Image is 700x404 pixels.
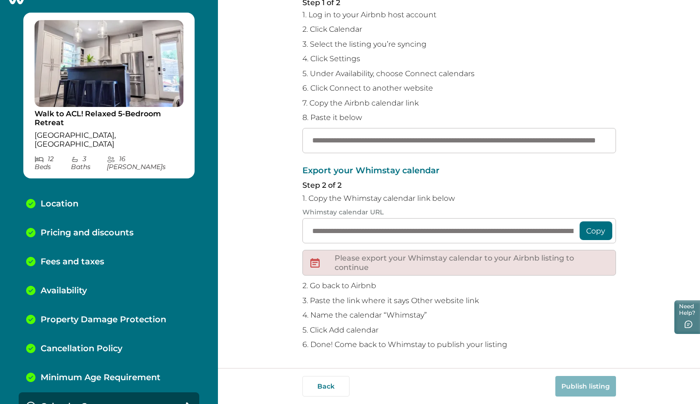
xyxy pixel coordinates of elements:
p: 5. Under Availability, choose Connect calendars [302,69,616,78]
p: Availability [41,286,87,296]
p: 5. Click Add calendar [302,326,616,335]
p: 3. Paste the link where it says Other website link [302,296,616,305]
p: 1. Copy the Whimstay calendar link below [302,194,616,203]
p: Step 2 of 2 [302,181,616,190]
p: Walk to ACL! Relaxed 5-Bedroom Retreat [35,109,183,128]
p: Please export your Whimstay calendar to your Airbnb listing to continue [335,254,608,272]
p: 4. Name the calendar “Whimstay” [302,311,616,320]
p: 8. Paste it below [302,113,616,122]
button: Publish listing [555,376,616,397]
p: 16 [PERSON_NAME] s [107,155,183,171]
p: 6. Click Connect to another website [302,84,616,93]
p: 4. Click Settings [302,54,616,64]
p: Export your Whimstay calendar [302,166,616,176]
p: 3. Select the listing you’re syncing [302,40,616,49]
p: 3 Bath s [71,155,107,171]
p: 2. Click Calendar [302,25,616,34]
p: Pricing and discounts [41,228,133,238]
p: Minimum Age Requirement [41,373,161,383]
button: Back [302,376,350,397]
p: 2. Go back to Airbnb [302,281,616,291]
p: 6. Done! Come back to Whimstay to publish your listing [302,340,616,349]
button: Copy [580,221,612,240]
p: 1. Log in to your Airbnb host account [302,10,616,20]
p: [GEOGRAPHIC_DATA], [GEOGRAPHIC_DATA] [35,131,183,149]
p: Fees and taxes [41,257,104,267]
p: Whimstay calendar URL [302,208,616,216]
p: Property Damage Protection [41,315,166,325]
p: 7. Copy the Airbnb calendar link [302,99,616,108]
p: 12 Bed s [35,155,71,171]
p: Location [41,199,78,209]
p: Cancellation Policy [41,344,122,354]
img: propertyImage_Walk to ACL! Relaxed 5-Bedroom Retreat [35,20,183,107]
